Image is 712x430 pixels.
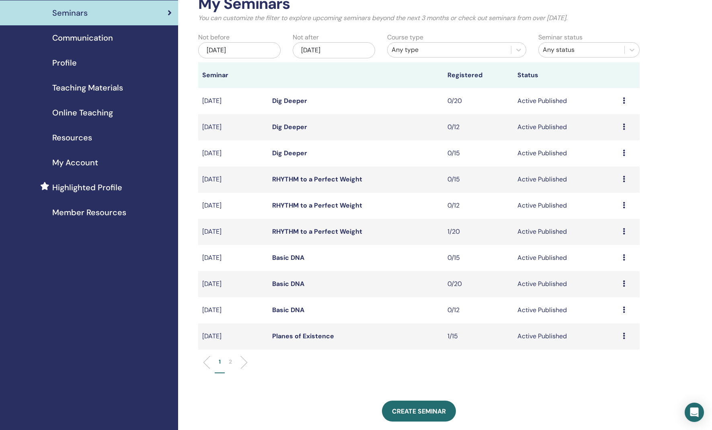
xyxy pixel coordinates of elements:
th: Status [513,62,618,88]
a: Basic DNA [272,253,304,262]
td: Active Published [513,193,618,219]
td: Active Published [513,323,618,350]
td: 1/15 [443,323,513,350]
label: Seminar status [538,33,583,42]
th: Registered [443,62,513,88]
span: Resources [52,132,92,144]
span: Highlighted Profile [52,181,122,193]
td: 0/15 [443,167,513,193]
td: [DATE] [198,88,268,114]
td: 0/12 [443,297,513,323]
td: 0/20 [443,88,513,114]
td: 0/12 [443,193,513,219]
td: [DATE] [198,114,268,140]
div: Open Intercom Messenger [685,403,704,422]
td: 1/20 [443,219,513,245]
label: Not before [198,33,230,42]
a: RHYTHM to a Perfect Weight [272,201,362,210]
td: Active Published [513,271,618,297]
td: Active Published [513,245,618,271]
span: My Account [52,156,98,169]
span: Teaching Materials [52,82,123,94]
div: [DATE] [198,42,281,58]
a: Dig Deeper [272,149,307,157]
span: Seminars [52,7,88,19]
td: 0/20 [443,271,513,297]
p: 1 [219,358,221,366]
td: 0/12 [443,114,513,140]
td: 0/15 [443,245,513,271]
td: [DATE] [198,140,268,167]
td: [DATE] [198,193,268,219]
a: Dig Deeper [272,97,307,105]
span: Member Resources [52,206,126,218]
p: 2 [229,358,232,366]
span: Create seminar [392,407,446,416]
td: [DATE] [198,245,268,271]
div: Any status [543,45,620,55]
td: Active Published [513,114,618,140]
p: You can customize the filter to explore upcoming seminars beyond the next 3 months or check out s... [198,13,640,23]
td: 0/15 [443,140,513,167]
div: Any type [392,45,507,55]
td: Active Published [513,88,618,114]
a: Basic DNA [272,280,304,288]
td: [DATE] [198,297,268,323]
span: Online Teaching [52,107,113,119]
td: Active Published [513,297,618,323]
td: Active Published [513,140,618,167]
td: [DATE] [198,271,268,297]
td: Active Published [513,219,618,245]
td: [DATE] [198,323,268,350]
a: RHYTHM to a Perfect Weight [272,227,362,236]
div: [DATE] [293,42,375,58]
span: Communication [52,32,113,44]
td: [DATE] [198,167,268,193]
a: RHYTHM to a Perfect Weight [272,175,362,183]
label: Course type [387,33,423,42]
a: Create seminar [382,401,456,422]
a: Dig Deeper [272,123,307,131]
span: Profile [52,57,77,69]
td: Active Published [513,167,618,193]
th: Seminar [198,62,268,88]
label: Not after [293,33,319,42]
a: Basic DNA [272,306,304,314]
a: Planes of Existence [272,332,334,340]
td: [DATE] [198,219,268,245]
